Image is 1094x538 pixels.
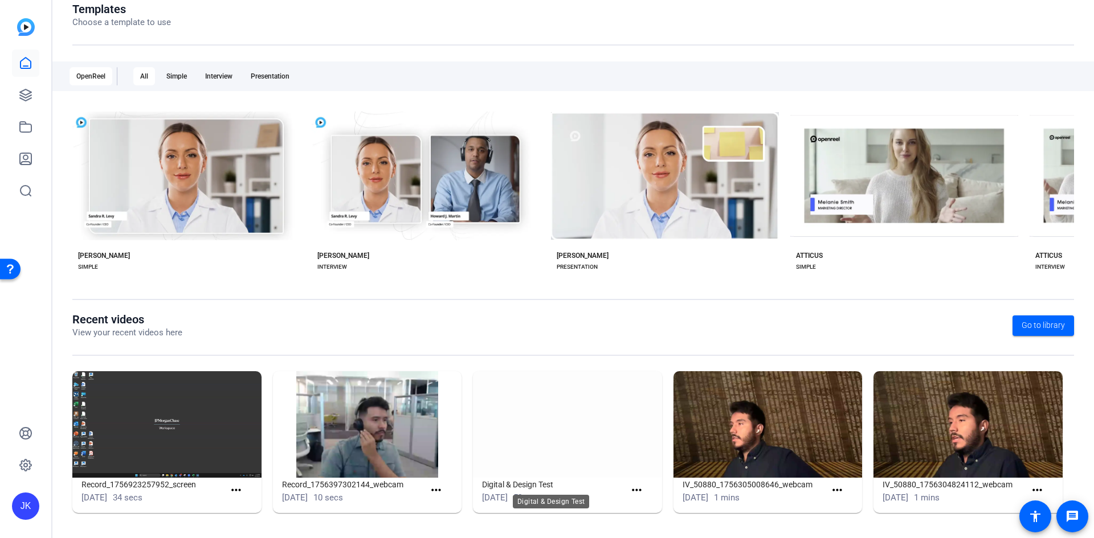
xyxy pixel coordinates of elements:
span: Go to library [1022,319,1065,331]
h1: IV_50880_1756304824112_webcam [883,478,1026,491]
a: Go to library [1013,315,1074,336]
img: Digital & Design Test [473,371,662,478]
span: 34 secs [113,492,142,503]
div: SIMPLE [78,262,98,272]
div: Interview [198,67,239,85]
div: [PERSON_NAME] [317,251,369,260]
mat-icon: more_horiz [1030,483,1044,498]
h1: Record_1756923257952_screen [81,478,224,491]
mat-icon: more_horiz [429,483,443,498]
img: IV_50880_1756305008646_webcam [673,371,863,478]
h1: Recent videos [72,313,182,326]
mat-icon: more_horiz [830,483,844,498]
img: blue-gradient.svg [17,18,35,36]
mat-icon: message [1066,510,1079,523]
div: [PERSON_NAME] [557,251,609,260]
img: IV_50880_1756304824112_webcam [873,371,1063,478]
div: SIMPLE [796,262,816,272]
p: View your recent videos here [72,326,182,339]
div: PRESENTATION [557,262,598,272]
span: 1 mins [914,492,940,503]
img: Record_1756397302144_webcam [273,371,462,478]
div: INTERVIEW [1035,262,1065,272]
div: All [133,67,155,85]
span: [DATE] [282,492,308,503]
div: [PERSON_NAME] [78,251,130,260]
div: INTERVIEW [317,262,347,272]
h1: Record_1756397302144_webcam [282,478,425,491]
h1: Digital & Design Test [482,478,625,491]
div: Digital & Design Test [513,495,589,508]
div: ATTICUS [796,251,823,260]
span: 10 secs [313,492,343,503]
mat-icon: accessibility [1028,510,1042,523]
span: [DATE] [883,492,908,503]
mat-icon: more_horiz [630,483,644,498]
div: ATTICUS [1035,251,1062,260]
mat-icon: more_horiz [229,483,243,498]
div: Presentation [244,67,296,85]
img: Record_1756923257952_screen [72,371,262,478]
p: Choose a template to use [72,16,171,29]
span: [DATE] [81,492,107,503]
h1: IV_50880_1756305008646_webcam [683,478,826,491]
div: OpenReel [70,67,112,85]
div: Simple [160,67,194,85]
span: [DATE] [683,492,708,503]
span: [DATE] [482,492,508,503]
div: JK [12,492,39,520]
h1: Templates [72,2,171,16]
span: 1 mins [714,492,740,503]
